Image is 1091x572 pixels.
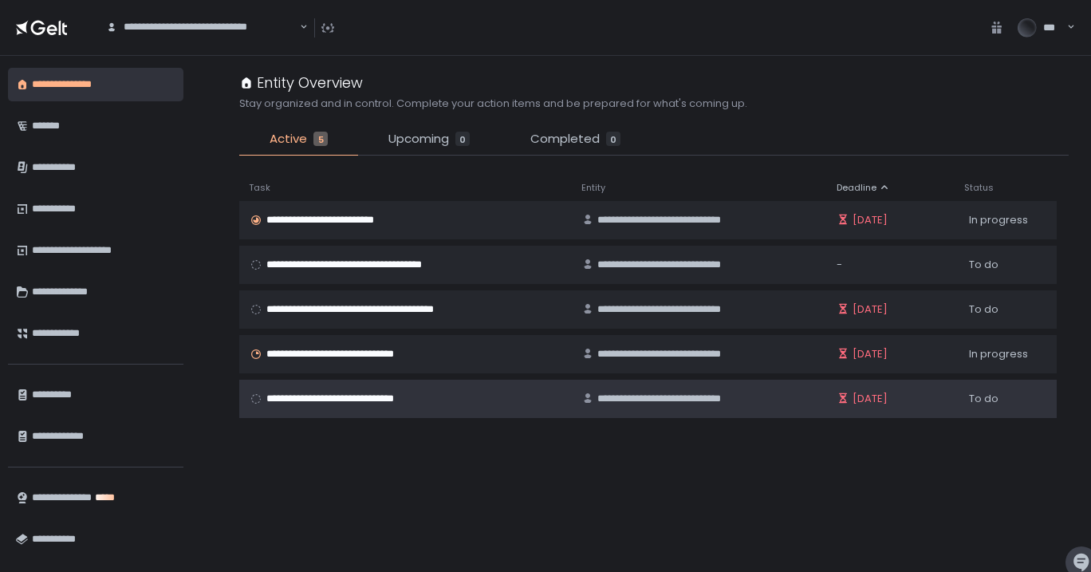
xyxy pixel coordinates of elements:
[239,97,747,111] h2: Stay organized and in control. Complete your action items and be prepared for what's coming up.
[96,11,308,45] div: Search for option
[239,72,363,93] div: Entity Overview
[249,182,270,194] span: Task
[388,130,449,148] span: Upcoming
[581,182,605,194] span: Entity
[853,302,888,317] span: [DATE]
[964,182,994,194] span: Status
[455,132,470,146] div: 0
[853,347,888,361] span: [DATE]
[106,34,298,50] input: Search for option
[969,258,998,272] span: To do
[969,347,1028,361] span: In progress
[969,302,998,317] span: To do
[270,130,307,148] span: Active
[837,258,842,272] span: -
[530,130,600,148] span: Completed
[969,392,998,406] span: To do
[606,132,620,146] div: 0
[313,132,328,146] div: 5
[853,392,888,406] span: [DATE]
[969,213,1028,227] span: In progress
[853,213,888,227] span: [DATE]
[837,182,876,194] span: Deadline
